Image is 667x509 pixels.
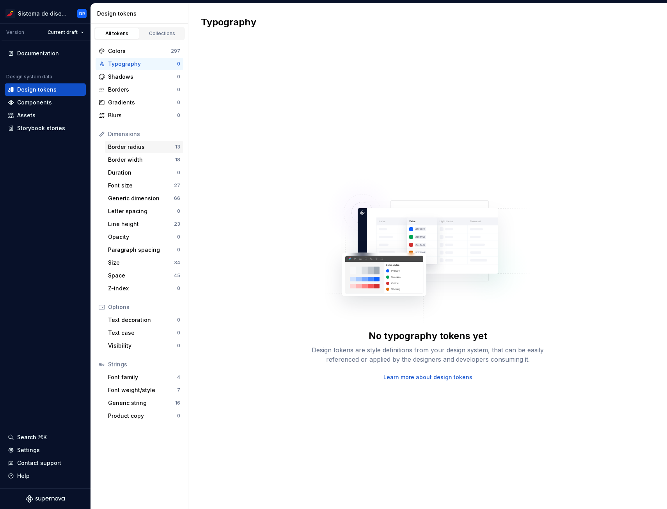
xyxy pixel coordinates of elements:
div: Design tokens are style definitions from your design system, that can be easily referenced or app... [303,345,553,364]
div: Settings [17,446,40,454]
div: Font size [108,182,174,189]
a: Duration0 [105,166,183,179]
div: No typography tokens yet [369,330,487,342]
a: Letter spacing0 [105,205,183,217]
div: 0 [177,413,180,419]
div: Sistema de diseño Iberia [18,10,68,18]
a: Gradients0 [96,96,183,109]
a: Design tokens [5,83,86,96]
div: 18 [175,157,180,163]
div: 7 [177,387,180,393]
div: 0 [177,87,180,93]
div: 0 [177,99,180,106]
div: 0 [177,343,180,349]
a: Shadows0 [96,71,183,83]
div: 0 [177,61,180,67]
div: 0 [177,112,180,118]
button: Help [5,470,86,482]
div: Options [108,303,180,311]
div: 0 [177,317,180,323]
button: Search ⌘K [5,431,86,444]
div: Font weight/style [108,386,177,394]
a: Font size27 [105,179,183,192]
a: Text decoration0 [105,314,183,326]
a: Storybook stories [5,122,86,134]
div: Shadows [108,73,177,81]
a: Border radius13 [105,141,183,153]
div: Text decoration [108,316,177,324]
div: Gradients [108,99,177,106]
div: Design system data [6,74,52,80]
div: 13 [175,144,180,150]
a: Border width18 [105,154,183,166]
div: Border width [108,156,175,164]
div: 0 [177,234,180,240]
div: Version [6,29,24,35]
button: Current draft [44,27,87,38]
div: Design tokens [97,10,185,18]
a: Assets [5,109,86,122]
div: Size [108,259,174,267]
a: Product copy0 [105,410,183,422]
div: Design tokens [17,86,57,94]
a: Z-index0 [105,282,183,295]
a: Blurs0 [96,109,183,122]
div: Paragraph spacing [108,246,177,254]
div: 23 [174,221,180,227]
svg: Supernova Logo [26,495,65,503]
div: Font family [108,373,177,381]
a: Colors297 [96,45,183,57]
div: Borders [108,86,177,94]
div: 0 [177,330,180,336]
div: 45 [174,272,180,279]
div: 16 [175,400,180,406]
button: Sistema de diseño IberiaDR [2,5,89,22]
div: 4 [177,374,180,380]
div: Space [108,272,174,279]
div: 0 [177,74,180,80]
div: Text case [108,329,177,337]
div: Typography [108,60,177,68]
div: Colors [108,47,171,55]
a: Generic string16 [105,397,183,409]
div: Strings [108,361,180,368]
div: Duration [108,169,177,177]
div: All tokens [98,30,137,37]
div: Border radius [108,143,175,151]
div: Letter spacing [108,207,177,215]
div: 27 [174,182,180,189]
div: 0 [177,285,180,292]
a: Borders0 [96,83,183,96]
div: Collections [143,30,182,37]
h2: Typography [201,16,256,28]
div: Search ⌘K [17,433,47,441]
a: Generic dimension66 [105,192,183,205]
div: 0 [177,247,180,253]
div: Assets [17,111,35,119]
div: Generic string [108,399,175,407]
div: Blurs [108,111,177,119]
div: Storybook stories [17,124,65,132]
a: Font weight/style7 [105,384,183,396]
a: Font family4 [105,371,183,384]
div: DR [79,11,85,17]
a: Space45 [105,269,183,282]
div: Dimensions [108,130,180,138]
div: Opacity [108,233,177,241]
a: Size34 [105,256,183,269]
div: 34 [174,260,180,266]
a: Line height23 [105,218,183,230]
a: Settings [5,444,86,456]
div: Product copy [108,412,177,420]
a: Typography0 [96,58,183,70]
div: Visibility [108,342,177,350]
a: Text case0 [105,327,183,339]
button: Contact support [5,457,86,469]
div: 297 [171,48,180,54]
div: Documentation [17,49,59,57]
img: 55604660-494d-44a9-beb2-692398e9940a.png [5,9,15,18]
div: Help [17,472,30,480]
a: Learn more about design tokens [383,373,472,381]
div: Components [17,99,52,106]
